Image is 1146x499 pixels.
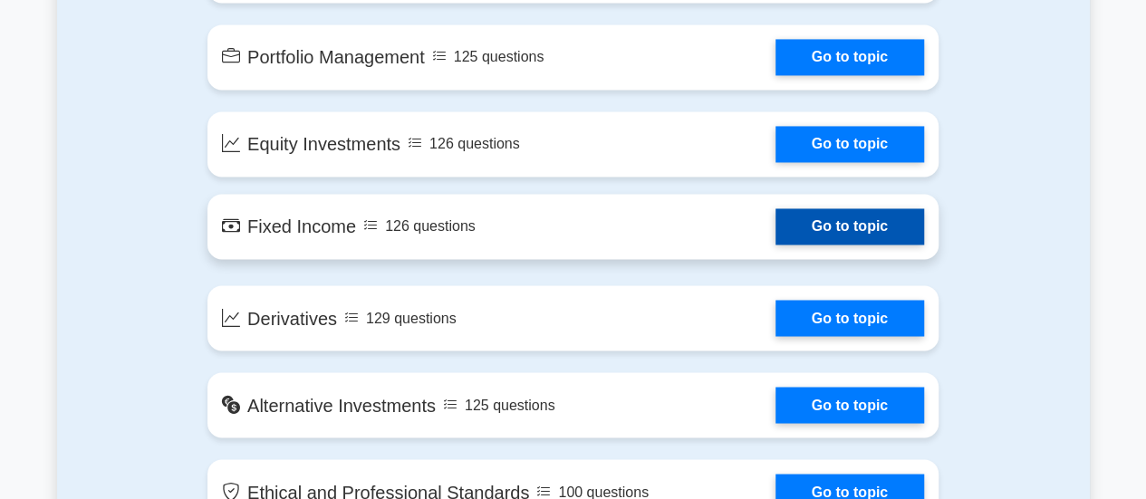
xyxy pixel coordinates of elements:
a: Go to topic [775,208,924,245]
a: Go to topic [775,126,924,162]
a: Go to topic [775,39,924,75]
a: Go to topic [775,387,924,423]
a: Go to topic [775,300,924,336]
